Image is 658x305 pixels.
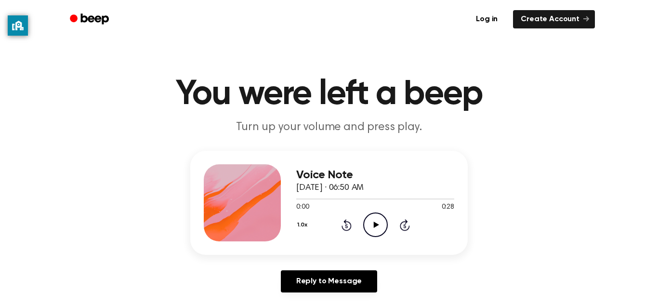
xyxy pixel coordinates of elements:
[82,77,576,112] h1: You were left a beep
[296,169,454,182] h3: Voice Note
[466,8,507,30] a: Log in
[513,10,595,28] a: Create Account
[8,15,28,36] button: privacy banner
[63,10,118,29] a: Beep
[296,217,311,233] button: 1.0x
[281,270,377,292] a: Reply to Message
[442,202,454,212] span: 0:28
[144,119,514,135] p: Turn up your volume and press play.
[296,202,309,212] span: 0:00
[296,184,364,192] span: [DATE] · 06:50 AM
